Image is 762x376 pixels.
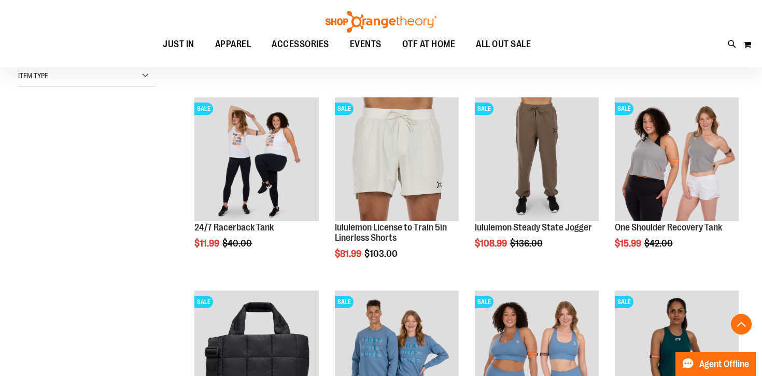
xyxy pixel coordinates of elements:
[615,222,722,233] a: One Shoulder Recovery Tank
[194,222,274,233] a: 24/7 Racerback Tank
[475,222,592,233] a: lululemon Steady State Jogger
[364,249,399,259] span: $103.00
[335,249,363,259] span: $81.99
[215,33,251,56] span: APPAREL
[644,238,674,249] span: $42.00
[475,97,599,223] a: lululemon Steady State JoggerSALE
[194,238,221,249] span: $11.99
[615,97,739,221] img: Main view of One Shoulder Recovery Tank
[476,33,531,56] span: ALL OUT SALE
[510,238,544,249] span: $136.00
[615,238,643,249] span: $15.99
[324,11,438,33] img: Shop Orangetheory
[335,222,447,243] a: lululemon License to Train 5in Linerless Shorts
[470,92,604,275] div: product
[475,296,493,308] span: SALE
[335,97,459,221] img: lululemon License to Train 5in Linerless Shorts
[731,314,752,335] button: Back To Top
[194,103,213,115] span: SALE
[189,92,323,275] div: product
[402,33,456,56] span: OTF AT HOME
[699,359,749,369] span: Agent Offline
[194,296,213,308] span: SALE
[615,97,739,223] a: Main view of One Shoulder Recovery TankSALE
[18,71,48,80] span: Item Type
[350,33,382,56] span: EVENTS
[615,103,633,115] span: SALE
[194,97,318,223] a: 24/7 Racerback TankSALE
[610,92,744,275] div: product
[475,103,493,115] span: SALE
[194,97,318,221] img: 24/7 Racerback Tank
[335,103,354,115] span: SALE
[475,97,599,221] img: lululemon Steady State Jogger
[330,92,464,285] div: product
[675,352,756,376] button: Agent Offline
[475,238,509,249] span: $108.99
[272,33,329,56] span: ACCESSORIES
[222,238,253,249] span: $40.00
[335,296,354,308] span: SALE
[615,296,633,308] span: SALE
[163,33,194,56] span: JUST IN
[335,97,459,223] a: lululemon License to Train 5in Linerless ShortsSALE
